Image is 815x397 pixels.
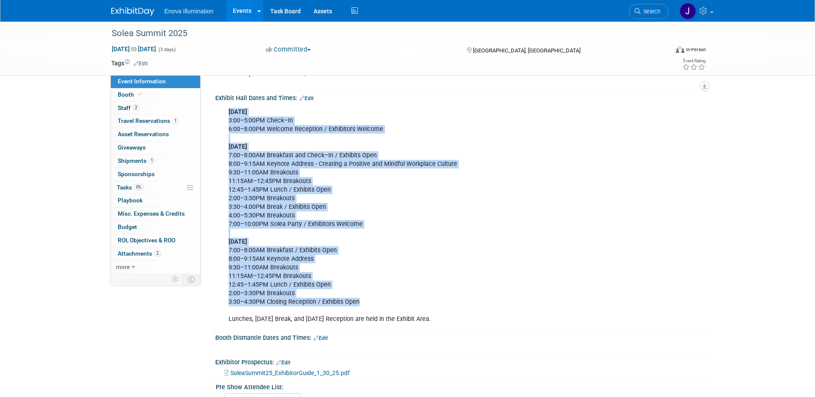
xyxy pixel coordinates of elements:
[111,102,200,115] a: Staff2
[118,78,166,85] span: Event Information
[118,223,137,230] span: Budget
[111,194,200,207] a: Playbook
[111,128,200,141] a: Asset Reservations
[111,261,200,274] a: more
[680,3,696,19] img: Janelle Tlusty
[229,238,247,245] b: [DATE]
[299,95,314,101] a: Edit
[682,59,705,63] div: Event Rating
[118,117,179,124] span: Travel Reservations
[111,168,200,181] a: Sponsorships
[138,92,142,97] i: Booth reservation complete
[473,47,580,54] span: [GEOGRAPHIC_DATA], [GEOGRAPHIC_DATA]
[229,143,247,150] b: [DATE]
[111,45,156,53] span: [DATE] [DATE]
[215,92,704,103] div: Exhibit Hall Dates and Times:
[118,210,185,217] span: Misc. Expenses & Credits
[172,118,179,124] span: 1
[111,115,200,128] a: Travel Reservations1
[130,46,138,52] span: to
[165,8,214,15] span: Enova Illumination
[118,157,155,164] span: Shipments
[111,181,200,194] a: Tasks0%
[118,237,175,244] span: ROI, Objectives & ROO
[158,47,176,52] span: (3 days)
[134,184,143,190] span: 0%
[183,274,200,285] td: Toggle Event Tabs
[111,247,200,260] a: Attachments2
[117,184,143,191] span: Tasks
[618,45,706,58] div: Event Format
[118,91,144,98] span: Booth
[224,370,350,376] a: SoleaSummit25_ExhibitorGuide_1_30_25.pdf
[111,75,200,88] a: Event Information
[641,8,660,15] span: Search
[134,61,148,67] a: Edit
[118,144,146,151] span: Giveaways
[276,360,290,366] a: Edit
[314,335,328,341] a: Edit
[118,250,161,257] span: Attachments
[216,381,700,391] div: Pre Show Attendee List:
[111,89,200,101] a: Booth
[686,46,706,53] div: In-Person
[111,155,200,168] a: Shipments1
[111,59,148,67] td: Tags
[168,274,183,285] td: Personalize Event Tab Strip
[111,234,200,247] a: ROI, Objectives & ROO
[223,104,610,328] div: 3:00–5:00PM Check–In 6:00–8:00PM Welcome Reception / Exhibitors Welcome 7:00–8:00AM Breakfast and...
[116,263,130,270] span: more
[111,208,200,220] a: Misc. Expenses & Credits
[229,108,247,116] b: [DATE]
[111,141,200,154] a: Giveaways
[154,250,161,257] span: 2
[149,157,155,164] span: 1
[118,197,143,204] span: Playbook
[230,370,350,376] span: SoleaSummit25_ExhibitorGuide_1_30_25.pdf
[118,131,169,137] span: Asset Reservations
[118,104,139,111] span: Staff
[109,26,656,41] div: Solea Summit 2025
[263,45,314,54] button: Committed
[629,4,668,19] a: Search
[215,356,704,367] div: Exhibitor Prospectus:
[111,7,154,16] img: ExhibitDay
[676,46,684,53] img: Format-Inperson.png
[111,221,200,234] a: Budget
[118,171,155,177] span: Sponsorships
[215,331,704,342] div: Booth Dismantle Dates and Times:
[133,104,139,111] span: 2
